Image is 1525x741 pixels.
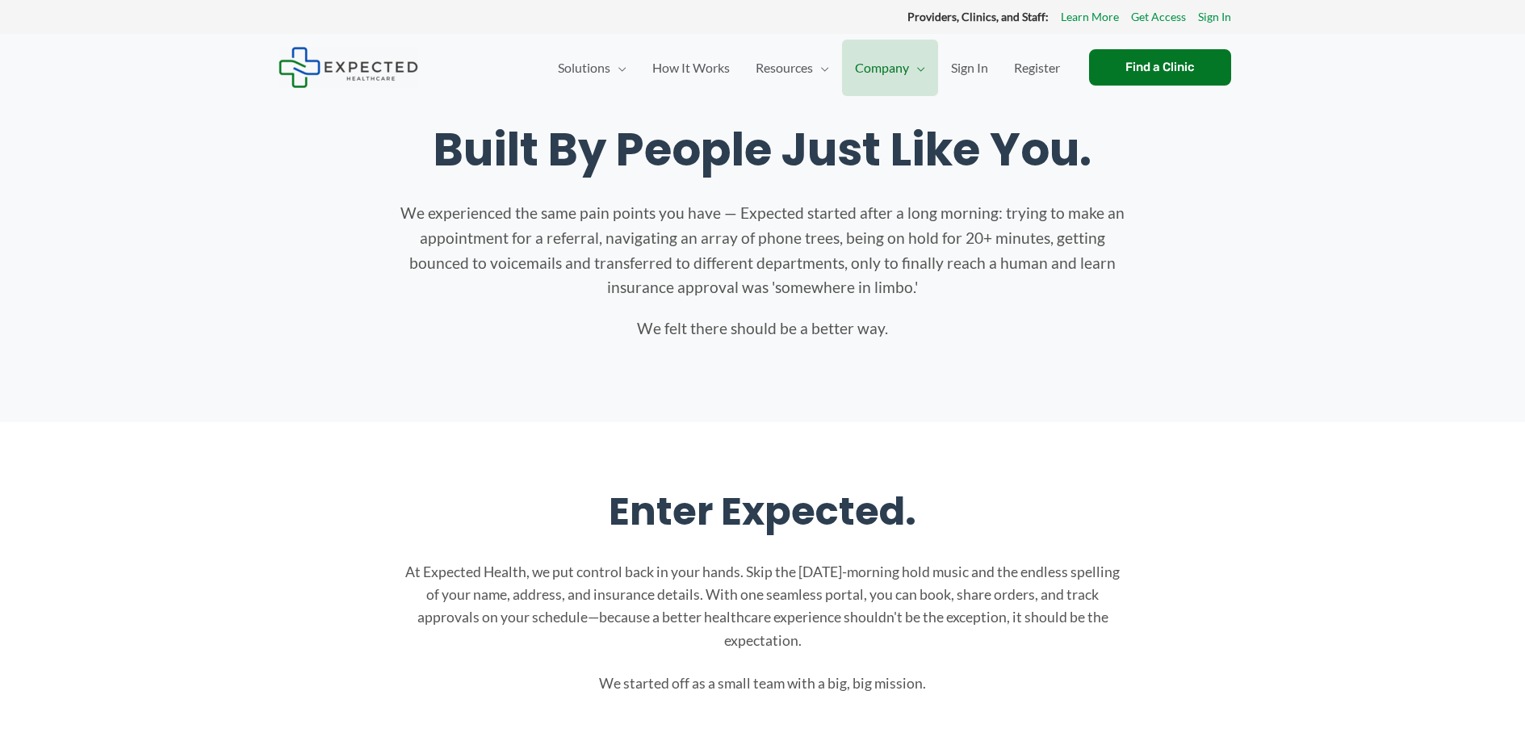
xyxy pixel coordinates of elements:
a: How It Works [639,40,743,96]
a: CompanyMenu Toggle [842,40,938,96]
span: Register [1014,40,1060,96]
h1: Built By People Just Like You. [295,123,1231,177]
span: How It Works [652,40,730,96]
a: Get Access [1131,6,1186,27]
a: Learn More [1061,6,1119,27]
a: Find a Clinic [1089,49,1231,86]
a: Sign In [938,40,1001,96]
nav: Primary Site Navigation [545,40,1073,96]
p: At Expected Health, we put control back in your hands. Skip the [DATE]-morning hold music and the... [400,561,1126,652]
span: Resources [756,40,813,96]
h2: Enter Expected. [295,487,1231,537]
span: Menu Toggle [610,40,626,96]
span: Menu Toggle [909,40,925,96]
p: We started off as a small team with a big, big mission. [400,672,1126,695]
p: We felt there should be a better way. [400,316,1126,341]
span: Company [855,40,909,96]
a: ResourcesMenu Toggle [743,40,842,96]
span: Solutions [558,40,610,96]
span: Sign In [951,40,988,96]
a: Register [1001,40,1073,96]
a: SolutionsMenu Toggle [545,40,639,96]
span: Menu Toggle [813,40,829,96]
strong: Providers, Clinics, and Staff: [907,10,1049,23]
a: Sign In [1198,6,1231,27]
p: We experienced the same pain points you have — Expected started after a long morning: trying to m... [400,201,1126,300]
img: Expected Healthcare Logo - side, dark font, small [279,47,418,88]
